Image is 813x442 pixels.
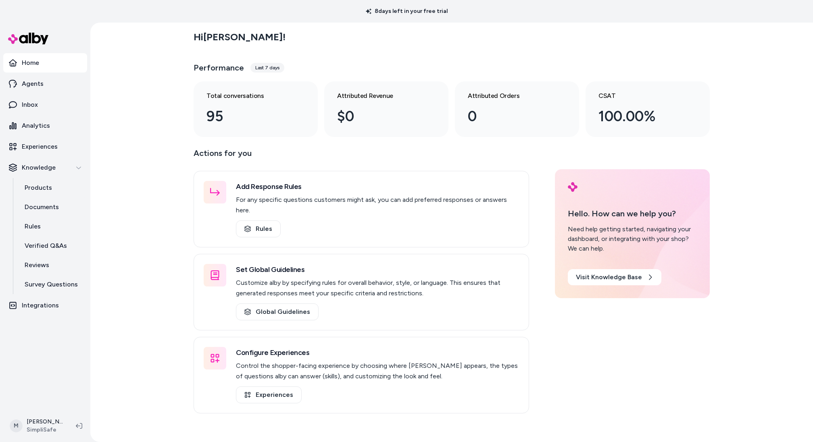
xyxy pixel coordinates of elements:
p: Integrations [22,301,59,310]
img: alby Logo [8,33,48,44]
a: Experiences [3,137,87,156]
a: Agents [3,74,87,93]
p: 8 days left in your free trial [361,7,452,15]
p: Survey Questions [25,280,78,289]
p: Experiences [22,142,58,151]
div: Need help getting started, navigating your dashboard, or integrating with your shop? We can help. [568,224,697,253]
span: SimpliSafe [27,426,63,434]
div: 100.00% [598,106,684,127]
a: Attributed Revenue $0 [324,81,448,137]
button: Knowledge [3,158,87,177]
h3: Attributed Revenue [337,91,423,101]
a: Rules [236,220,281,237]
a: Global Guidelines [236,303,319,320]
a: Visit Knowledge Base [568,269,661,285]
h2: Hi [PERSON_NAME] ! [194,31,286,43]
p: Inbox [22,100,38,110]
p: Actions for you [194,147,529,166]
h3: Performance [194,62,244,73]
a: Integrations [3,296,87,315]
a: Reviews [17,255,87,275]
div: 95 [206,106,292,127]
p: Agents [22,79,44,89]
p: [PERSON_NAME] [27,418,63,426]
a: Total conversations 95 [194,81,318,137]
div: 0 [468,106,553,127]
p: Documents [25,202,59,212]
a: Inbox [3,95,87,114]
p: Customize alby by specifying rules for overall behavior, style, or language. This ensures that ge... [236,278,519,299]
p: Hello. How can we help you? [568,208,697,220]
img: alby Logo [568,182,577,192]
a: Survey Questions [17,275,87,294]
h3: CSAT [598,91,684,101]
p: Products [25,183,52,193]
h3: Attributed Orders [468,91,553,101]
p: For any specific questions customers might ask, you can add preferred responses or answers here. [236,195,519,216]
a: Experiences [236,386,302,403]
button: M[PERSON_NAME]SimpliSafe [5,413,69,439]
p: Control the shopper-facing experience by choosing where [PERSON_NAME] appears, the types of quest... [236,361,519,382]
p: Reviews [25,260,49,270]
div: $0 [337,106,423,127]
p: Home [22,58,39,68]
a: Home [3,53,87,73]
h3: Total conversations [206,91,292,101]
a: Documents [17,197,87,217]
div: Last 7 days [250,63,284,73]
a: Products [17,178,87,197]
p: Analytics [22,121,50,131]
a: Attributed Orders 0 [455,81,579,137]
p: Rules [25,222,41,231]
a: Rules [17,217,87,236]
h3: Add Response Rules [236,181,519,192]
a: Analytics [3,116,87,135]
a: Verified Q&As [17,236,87,255]
span: M [10,419,23,432]
h3: Set Global Guidelines [236,264,519,275]
p: Knowledge [22,163,56,172]
a: CSAT 100.00% [586,81,710,137]
p: Verified Q&As [25,241,67,251]
h3: Configure Experiences [236,347,519,358]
